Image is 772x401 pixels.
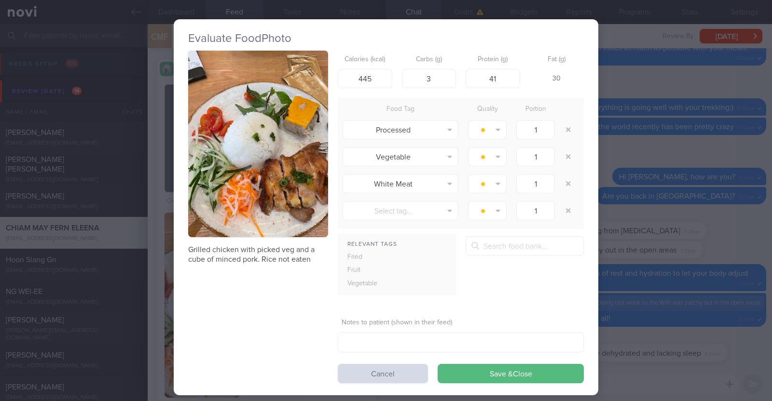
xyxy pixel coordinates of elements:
input: 250 [338,69,392,88]
div: Vegetable [338,277,400,291]
div: Fruit [338,264,400,277]
button: White Meat [343,174,458,193]
div: Relevant Tags [338,239,456,251]
input: 9 [466,69,520,88]
button: Vegetable [343,147,458,166]
h2: Evaluate Food Photo [188,31,584,46]
label: Fat (g) [534,55,580,64]
label: Notes to patient (shown in their feed) [342,319,580,327]
div: Portion [511,103,560,116]
input: 33 [402,69,456,88]
label: Calories (kcal) [342,55,388,64]
input: 1.0 [516,201,555,220]
button: Select tag... [343,201,458,220]
button: Cancel [338,364,428,383]
input: 1.0 [516,174,555,193]
button: Processed [343,120,458,139]
input: 1.0 [516,147,555,166]
div: Quality [463,103,511,116]
div: Fried [338,251,400,264]
input: 1.0 [516,120,555,139]
div: Food Tag [338,103,463,116]
label: Carbs (g) [406,55,453,64]
label: Protein (g) [469,55,516,64]
p: Grilled chicken with picked veg and a cube of minced pork. Rice not eaten [188,245,328,264]
img: Grilled chicken with picked veg and a cube of minced pork. Rice not eaten [188,51,328,237]
input: Search food bank... [466,236,584,255]
button: Save &Close [438,364,584,383]
div: 30 [530,69,584,89]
